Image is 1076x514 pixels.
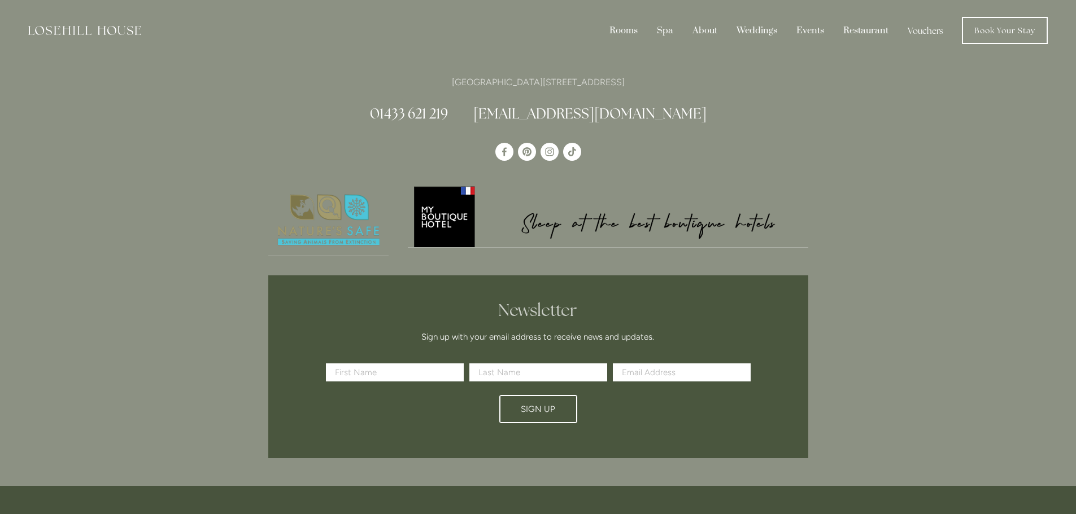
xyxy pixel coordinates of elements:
a: TikTok [563,143,581,161]
div: Weddings [728,20,786,41]
div: Events [788,20,833,41]
img: Losehill House [28,26,141,35]
a: Instagram [541,143,559,161]
div: Rooms [601,20,646,41]
button: Sign Up [499,395,577,423]
a: Book Your Stay [962,17,1048,44]
h2: Newsletter [330,300,747,320]
img: Nature's Safe - Logo [268,184,389,256]
input: First Name [326,363,464,381]
a: Vouchers [899,20,952,41]
input: Email Address [613,363,751,381]
div: About [684,20,726,41]
a: Pinterest [518,143,536,161]
div: Restaurant [835,20,897,41]
span: Sign Up [521,404,555,414]
a: My Boutique Hotel - Logo [408,184,808,248]
a: 01433 621 219 [370,104,448,122]
input: Last Name [469,363,607,381]
a: Losehill House Hotel & Spa [495,143,513,161]
a: [EMAIL_ADDRESS][DOMAIN_NAME] [473,104,707,122]
p: Sign up with your email address to receive news and updates. [330,330,747,344]
p: [GEOGRAPHIC_DATA][STREET_ADDRESS] [268,74,808,90]
img: My Boutique Hotel - Logo [408,184,808,247]
div: Spa [648,20,682,41]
